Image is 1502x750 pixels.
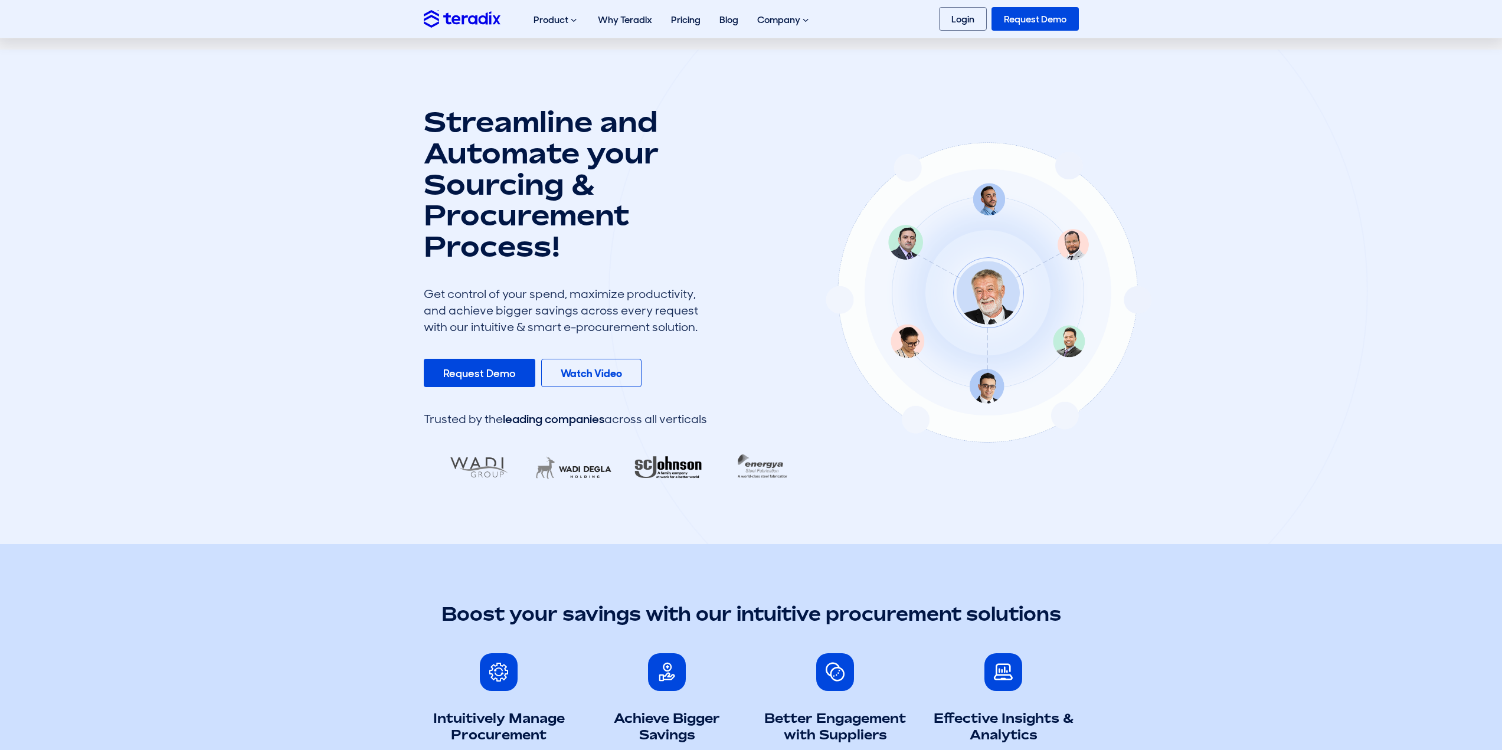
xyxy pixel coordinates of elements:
div: Trusted by the across all verticals [424,411,707,427]
div: Get control of your spend, maximize productivity, and achieve bigger savings across every request... [424,286,707,335]
a: Why Teradix [588,1,662,38]
a: Watch Video [541,359,642,387]
div: Company [748,1,820,39]
h3: Achieve Bigger Savings [592,710,742,744]
img: LifeMakers [521,448,617,487]
h1: Streamline and Automate your Sourcing & Procurement Process! [424,106,707,262]
b: Watch Video [561,366,622,381]
div: Product [524,1,588,39]
img: Teradix logo [424,10,500,27]
a: Request Demo [424,359,535,387]
h2: Boost your savings with our intuitive procurement solutions [424,601,1079,627]
h3: Effective Insights & Analytics [928,710,1079,744]
a: Blog [710,1,748,38]
h3: Intuitively Manage Procurement [424,710,574,744]
a: Request Demo [991,7,1079,31]
span: leading companies [503,411,604,427]
img: RA [616,448,711,487]
a: Pricing [662,1,710,38]
a: Login [939,7,987,31]
h3: Better Engagement with Suppliers [760,710,911,744]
